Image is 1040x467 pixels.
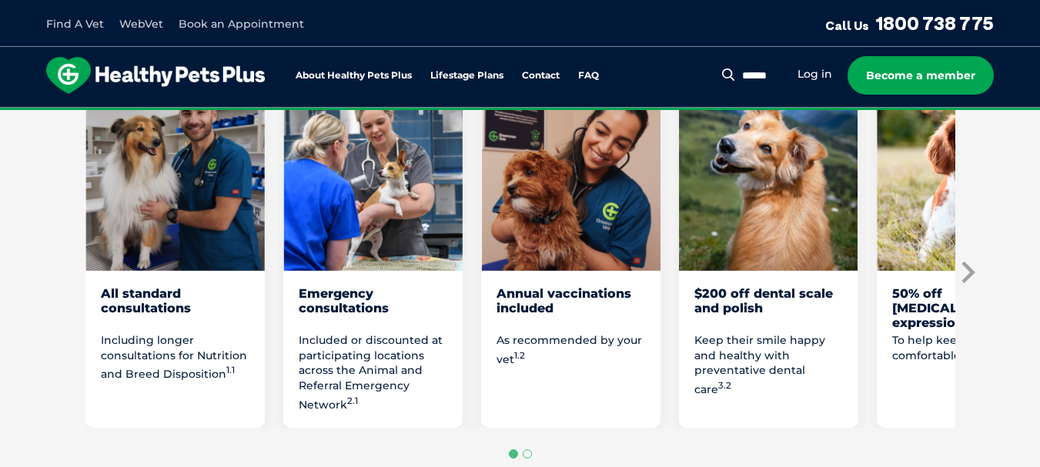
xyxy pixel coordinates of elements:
[514,350,525,361] sup: 1.2
[481,78,660,428] li: 3 of 8
[694,286,843,331] div: $200 off dental scale and polish
[299,333,447,412] p: Included or discounted at participating locations across the Animal and Referral Emergency Network
[85,78,265,428] li: 1 of 8
[497,333,645,367] p: As recommended by your vet
[101,333,249,382] p: Including longer consultations for Nutrition and Breed Disposition
[497,286,645,331] div: Annual vaccinations included
[719,67,738,82] button: Search
[522,71,560,81] a: Contact
[825,12,994,35] a: Call Us1800 738 775
[523,449,532,459] button: Go to page 2
[955,261,978,284] button: Next slide
[46,17,104,31] a: Find A Vet
[848,56,994,95] a: Become a member
[85,447,955,461] ul: Select a slide to show
[694,333,843,397] p: Keep their smile happy and healthy with preventative dental care
[718,380,731,391] sup: 3.2
[509,449,518,459] button: Go to page 1
[232,108,808,122] span: Proactive, preventative wellness program designed to keep your pet healthier and happier for longer
[119,17,163,31] a: WebVet
[296,71,412,81] a: About Healthy Pets Plus
[347,395,358,406] sup: 2.1
[179,17,304,31] a: Book an Appointment
[283,78,463,428] li: 2 of 8
[578,71,599,81] a: FAQ
[679,78,858,428] li: 4 of 8
[825,18,869,33] span: Call Us
[299,286,447,331] div: Emergency consultations
[430,71,503,81] a: Lifestage Plans
[46,57,265,94] img: hpp-logo
[101,286,249,331] div: All standard consultations
[226,365,235,375] sup: 1.1
[798,67,832,82] a: Log in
